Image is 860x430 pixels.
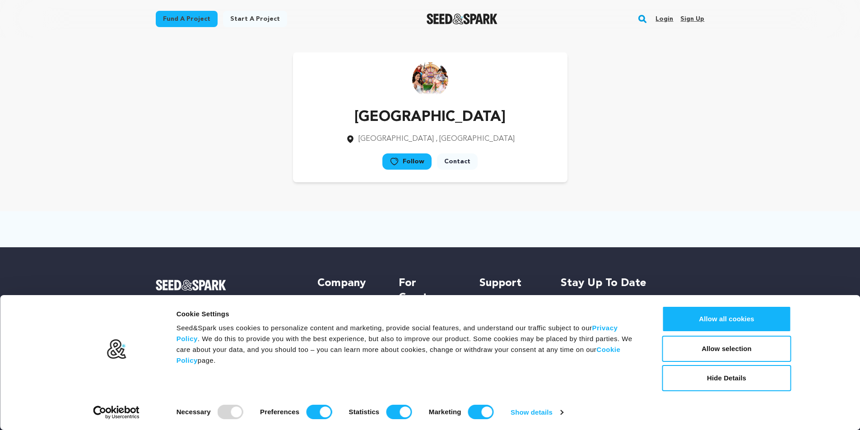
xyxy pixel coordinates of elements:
[561,276,705,291] h5: Stay up to date
[346,106,515,128] p: [GEOGRAPHIC_DATA]
[436,135,515,143] span: , [GEOGRAPHIC_DATA]
[156,11,218,27] a: Fund a project
[177,309,642,319] div: Cookie Settings
[317,276,380,291] h5: Company
[427,14,497,24] a: Seed&Spark Homepage
[156,280,227,291] img: Seed&Spark Logo
[77,406,156,419] a: Usercentrics Cookiebot - opens in a new window
[429,408,461,416] strong: Marketing
[399,276,461,305] h5: For Creators
[358,135,434,143] span: [GEOGRAPHIC_DATA]
[106,339,126,360] img: logo
[662,365,791,391] button: Hide Details
[662,336,791,362] button: Allow selection
[437,153,478,170] a: Contact
[382,153,432,170] a: Follow
[156,280,300,291] a: Seed&Spark Homepage
[511,406,563,419] a: Show details
[349,408,380,416] strong: Statistics
[680,12,704,26] a: Sign up
[427,14,497,24] img: Seed&Spark Logo Dark Mode
[662,306,791,332] button: Allow all cookies
[223,11,287,27] a: Start a project
[479,276,542,291] h5: Support
[260,408,299,416] strong: Preferences
[655,12,673,26] a: Login
[177,323,642,366] div: Seed&Spark uses cookies to personalize content and marketing, provide social features, and unders...
[412,61,448,97] img: https://seedandspark-static.s3.us-east-2.amazonaws.com/images/User/001/940/568/medium/detail_mobi...
[177,408,211,416] strong: Necessary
